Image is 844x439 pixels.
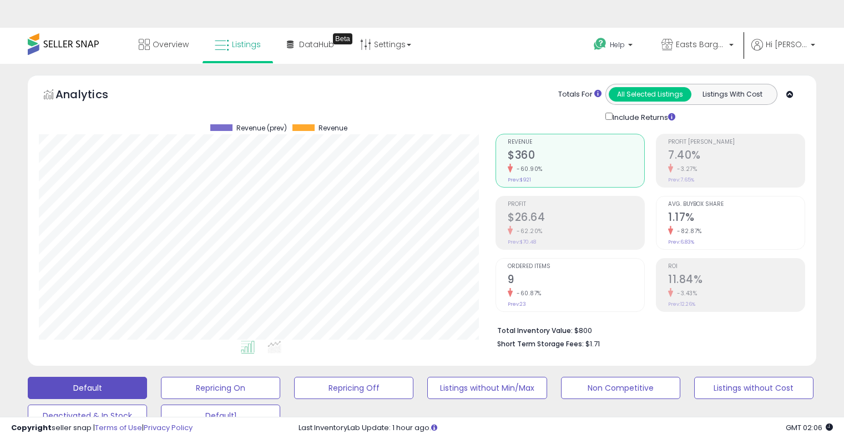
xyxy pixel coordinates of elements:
button: Listings With Cost [691,87,774,102]
a: Terms of Use [95,422,142,433]
h2: 11.84% [668,273,805,288]
span: Listings [232,39,261,50]
a: Overview [130,28,197,61]
small: Prev: $921 [508,176,531,183]
small: -60.90% [513,165,543,173]
button: Listings without Cost [694,377,813,399]
div: seller snap | | [11,423,193,433]
span: DataHub [299,39,334,50]
small: -3.43% [673,289,697,297]
span: Revenue [508,139,644,145]
button: All Selected Listings [609,87,691,102]
button: Deactivated & In Stock [28,405,147,427]
a: Help [585,29,644,63]
span: Help [610,40,625,49]
span: ROI [668,264,805,270]
h5: Analytics [55,87,130,105]
b: Total Inventory Value: [497,326,573,335]
a: Listings [206,28,269,61]
small: -62.20% [513,227,543,235]
h2: $26.64 [508,211,644,226]
i: Get Help [593,37,607,51]
span: Ordered Items [508,264,644,270]
small: -3.27% [673,165,697,173]
small: Prev: 7.65% [668,176,694,183]
div: Include Returns [597,110,689,123]
h2: $360 [508,149,644,164]
span: Overview [153,39,189,50]
h2: 1.17% [668,211,805,226]
span: Easts Bargains [676,39,726,50]
small: Prev: 23 [508,301,526,307]
small: -82.87% [673,227,702,235]
small: Prev: 6.83% [668,239,694,245]
small: Prev: $70.48 [508,239,536,245]
button: Default [28,377,147,399]
span: Revenue (prev) [236,124,287,132]
small: Prev: 12.26% [668,301,695,307]
button: Non Competitive [561,377,680,399]
button: Default1 [161,405,280,427]
h2: 9 [508,273,644,288]
small: -60.87% [513,289,542,297]
button: Repricing Off [294,377,413,399]
div: Tooltip anchor [333,33,352,44]
div: Totals For [558,89,602,100]
span: Profit [PERSON_NAME] [668,139,805,145]
span: Revenue [319,124,347,132]
span: Hi [PERSON_NAME] [766,39,807,50]
button: Repricing On [161,377,280,399]
button: Listings without Min/Max [427,377,547,399]
a: Hi [PERSON_NAME] [751,39,815,64]
span: Profit [508,201,644,208]
a: Privacy Policy [144,422,193,433]
a: DataHub [279,28,342,61]
a: Settings [352,28,420,61]
a: Easts Bargains [653,28,742,64]
strong: Copyright [11,422,52,433]
div: Last InventoryLab Update: 1 hour ago. [299,423,833,433]
span: $1.71 [585,339,600,349]
span: 2025-09-17 02:06 GMT [786,422,833,433]
li: $800 [497,323,797,336]
span: Avg. Buybox Share [668,201,805,208]
h2: 7.40% [668,149,805,164]
b: Short Term Storage Fees: [497,339,584,349]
